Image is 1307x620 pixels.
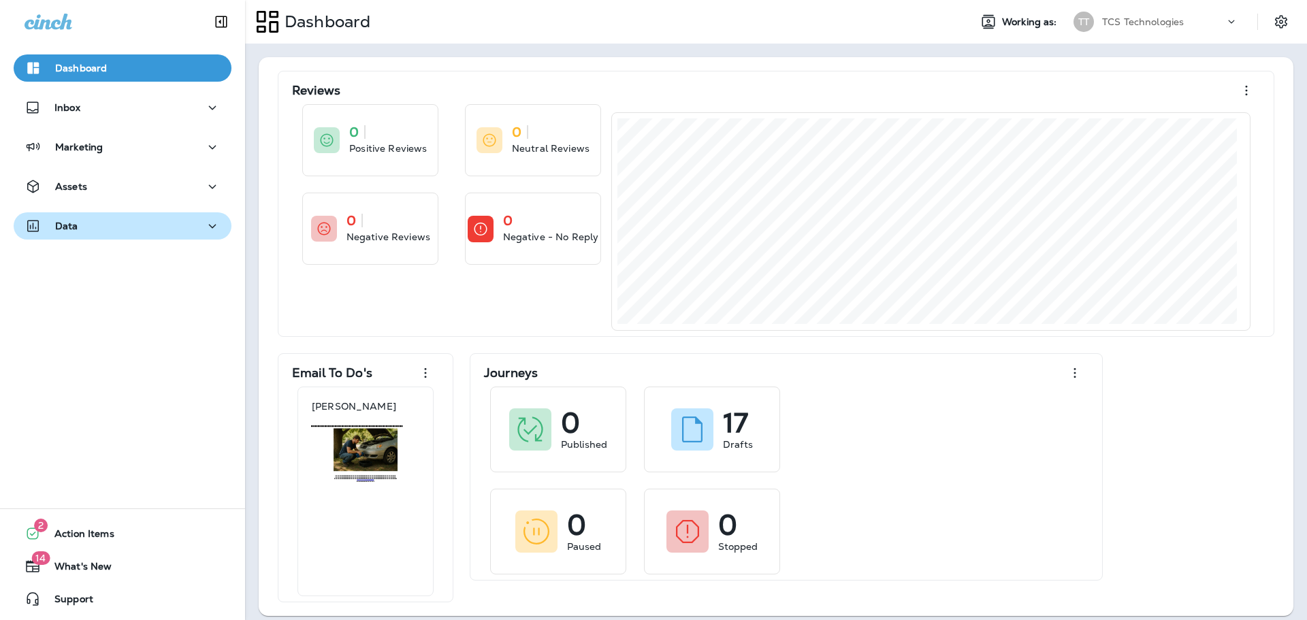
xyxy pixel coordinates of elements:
p: Negative Reviews [346,230,430,244]
span: 14 [31,551,50,565]
p: Positive Reviews [349,142,427,155]
button: Data [14,212,231,240]
button: Support [14,585,231,613]
p: Negative - No Reply [503,230,599,244]
span: Action Items [41,528,114,544]
p: 0 [512,125,521,139]
p: Published [561,438,607,451]
span: What's New [41,561,112,577]
div: TT [1074,12,1094,32]
span: Support [41,593,93,610]
p: Marketing [55,142,103,152]
p: Drafts [723,438,753,451]
button: Dashboard [14,54,231,82]
p: 0 [718,518,737,532]
p: Journeys [484,366,538,380]
p: [PERSON_NAME] [312,401,396,412]
img: 68c09f06-b8b0-41f7-9f41-ac21fe4c0266.jpg [311,425,420,483]
button: Marketing [14,133,231,161]
p: 0 [503,214,513,227]
p: Neutral Reviews [512,142,590,155]
span: 2 [34,519,48,532]
p: Dashboard [55,63,107,74]
button: Settings [1269,10,1293,34]
p: Stopped [718,540,758,553]
p: Email To Do's [292,366,372,380]
button: Inbox [14,94,231,121]
p: Paused [567,540,602,553]
p: 0 [346,214,356,227]
p: 0 [567,518,586,532]
p: Inbox [54,102,80,113]
p: Dashboard [279,12,370,32]
p: 0 [561,416,580,429]
button: Collapse Sidebar [202,8,240,35]
button: Assets [14,173,231,200]
p: Assets [55,181,87,192]
p: 17 [723,416,748,429]
span: Working as: [1002,16,1060,28]
p: Reviews [292,84,340,97]
p: TCS Technologies [1102,16,1184,27]
button: 14What's New [14,553,231,580]
p: Data [55,221,78,231]
button: 2Action Items [14,520,231,547]
p: 0 [349,125,359,139]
